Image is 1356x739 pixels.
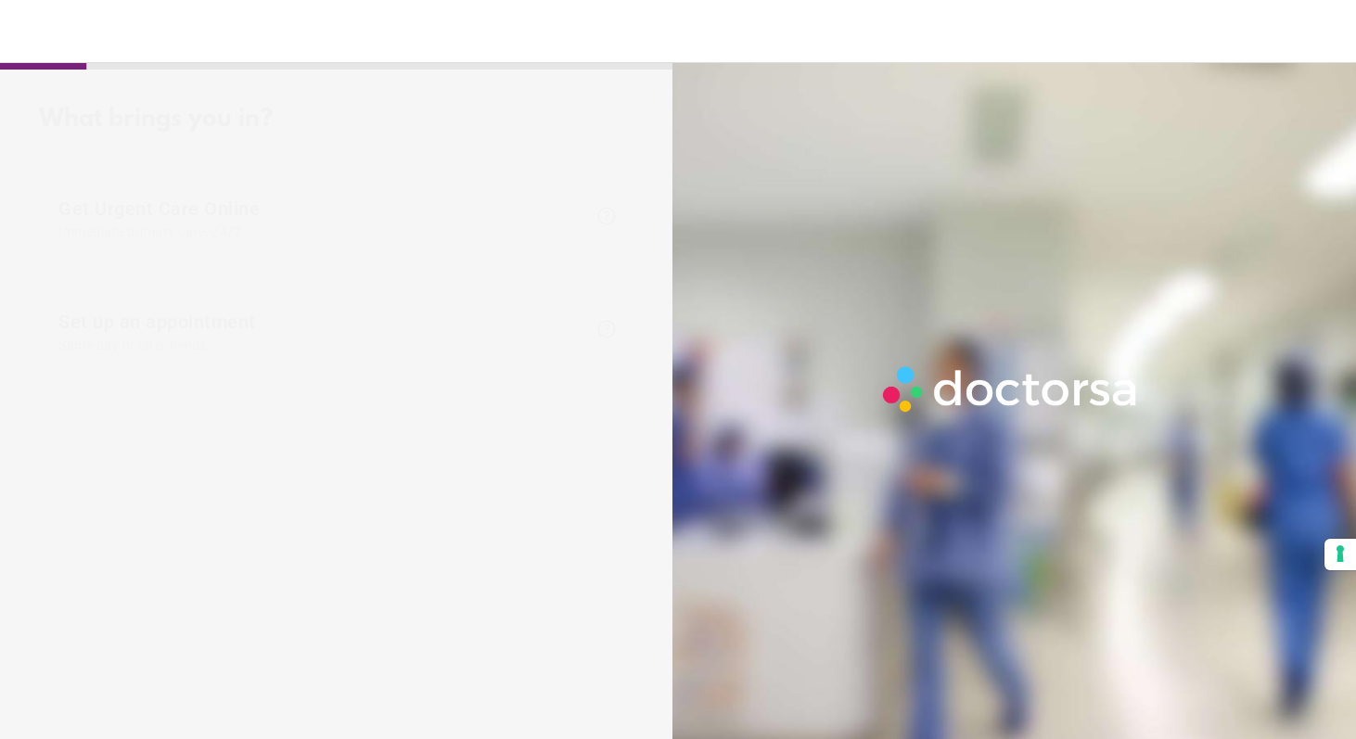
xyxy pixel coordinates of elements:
[595,318,618,340] span: help
[39,106,637,134] div: What brings you in?
[58,311,586,352] span: Set up an appointment
[595,205,618,227] span: help
[58,338,586,352] span: Same day or later needs
[1324,539,1356,570] button: Your consent preferences for tracking technologies
[58,197,586,239] span: Get Urgent Care Online
[58,224,586,239] span: Immediate primary care, 24/7
[876,359,1146,419] img: Logo-Doctorsa-trans-White-partial-flat.png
